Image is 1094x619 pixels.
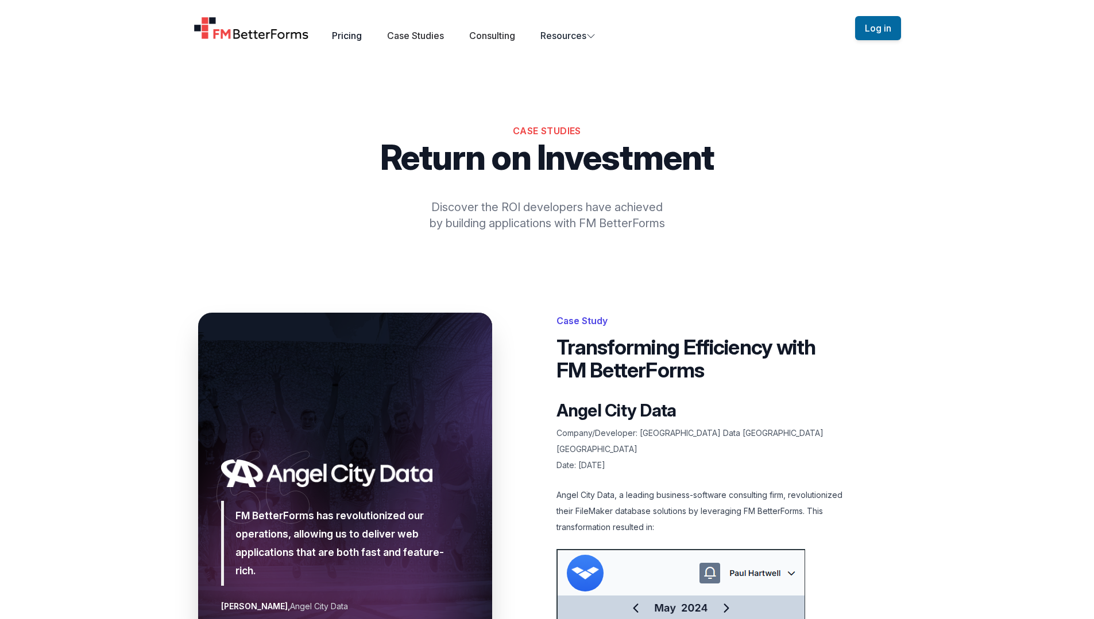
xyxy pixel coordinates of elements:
h2: Angel City Data [556,400,851,421]
p: Discover the ROI developers have achieved by building applications with FM BetterForms [382,199,713,231]
p: Case Study [556,313,851,329]
figcaption: Angel City Data [221,599,469,613]
p: Angel City Data, a leading business-software consulting firm, revolutionized their FileMaker data... [556,487,851,535]
p: Return on Investment [198,140,896,174]
p: FM BetterForms has revolutionized our operations, allowing us to deliver web applications that ar... [235,507,458,580]
h1: Transforming Efficiency with FM BetterForms [556,336,851,381]
a: Home [194,17,310,40]
button: Resources [540,29,596,42]
strong: [PERSON_NAME], [221,601,290,611]
nav: Global [180,14,915,42]
a: Case Studies [387,30,444,41]
p: Company/Developer: [GEOGRAPHIC_DATA] Data [GEOGRAPHIC_DATA] [GEOGRAPHIC_DATA] Date: [DATE] [556,425,851,473]
button: Log in [855,16,901,40]
a: Consulting [469,30,515,41]
a: Pricing [332,30,362,41]
h2: Case Studies [198,124,896,138]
